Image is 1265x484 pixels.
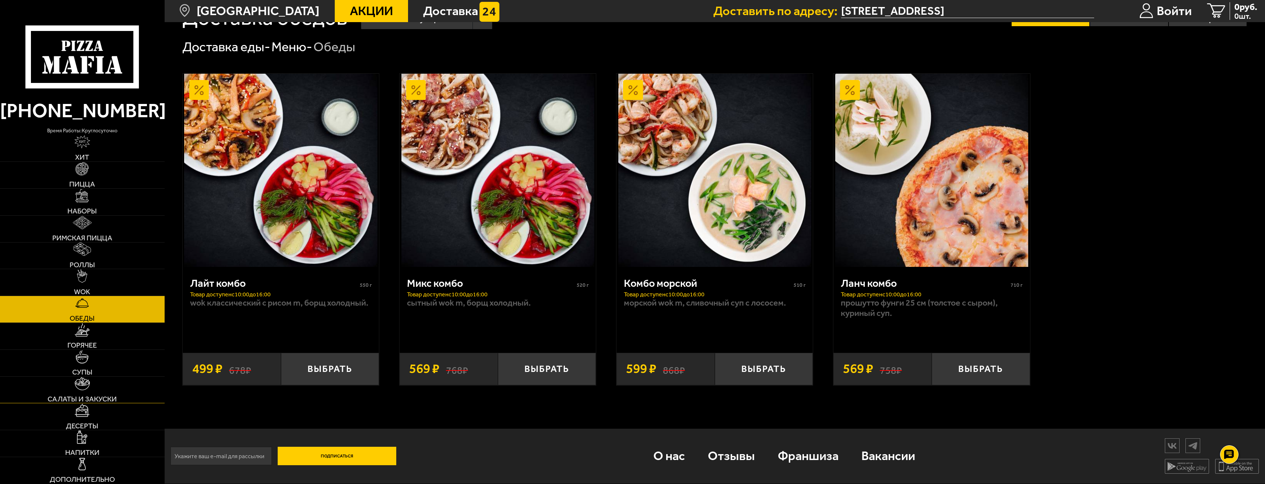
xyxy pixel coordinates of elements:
a: Отзывы [696,435,766,478]
p: Прошутто Фунги 25 см (толстое с сыром), Куриный суп. [841,297,1023,318]
button: Выбрать [281,353,379,385]
img: vk [1165,439,1179,452]
h1: Доставка обедов [182,7,348,28]
input: Укажите ваш e-mail для рассылки [171,447,272,465]
img: Акционный [623,80,643,100]
span: 510 г [794,282,806,288]
img: Комбо морской [618,74,811,267]
span: Акции [350,5,393,17]
img: Акционный [189,80,209,100]
span: 599 ₽ [626,362,656,376]
span: 569 ₽ [409,362,439,376]
p: Wok классический с рисом M, Борщ холодный. [190,297,372,308]
span: Товар доступен [841,291,882,298]
s: 758 ₽ [880,362,902,376]
span: Роллы [70,261,95,269]
a: О нас [642,435,696,478]
span: Россия, Санкт-Петербург, Московский проспект, 186 [841,4,1094,18]
button: Выбрать [715,353,813,385]
div: Микс комбо [407,277,575,289]
button: Выбрать [932,353,1030,385]
span: 0 шт. [1234,12,1257,20]
div: Лайт комбо [190,277,358,289]
button: Подписаться [278,447,396,465]
span: 499 ₽ [192,362,222,376]
span: Товар доступен [190,291,232,298]
span: Пицца [69,181,95,188]
a: Франшиза [766,435,850,478]
span: 520 г [577,282,589,288]
a: АкционныйКомбо морской [616,74,813,267]
img: Акционный [406,80,426,100]
div: Ланч комбо [841,277,1009,289]
span: Войти [1157,5,1192,17]
a: АкционныйМикс комбо [400,74,596,267]
div: Комбо морской [624,277,792,289]
img: tg [1186,439,1200,452]
span: Наборы [67,208,97,215]
span: Десерты [66,422,98,430]
span: 0 руб. [1234,2,1257,11]
input: Ваш адрес доставки [841,4,1094,18]
span: Горячее [67,342,97,349]
a: Вакансии [850,435,927,478]
a: АкционныйЛанч комбо [833,74,1030,267]
s: 868 ₽ [663,362,685,376]
s: 678 ₽ [229,362,251,376]
span: 550 г [360,282,372,288]
img: Микс комбо [401,74,594,267]
span: Супы [72,369,92,376]
span: Дополнительно [50,476,115,483]
span: c 10:00 до 16:00 [882,291,921,298]
span: Доставка [423,5,478,17]
s: 768 ₽ [446,362,468,376]
p: Морской Wok M, Сливочный суп с лососем. [624,297,806,308]
img: Акционный [840,80,860,100]
img: 15daf4d41897b9f0e9f617042186c801.svg [479,2,499,22]
span: Напитки [65,449,99,456]
a: АкционныйЛайт комбо [183,74,379,267]
span: 569 ₽ [843,362,873,376]
span: c 10:00 до 16:00 [665,291,704,298]
img: Ланч комбо [835,74,1028,267]
span: c 10:00 до 16:00 [449,291,488,298]
p: Сытный Wok M, Борщ холодный. [407,297,589,308]
span: Товар доступен [624,291,665,298]
span: 710 г [1011,282,1023,288]
div: Обеды [313,38,355,56]
img: Лайт комбо [184,74,377,267]
button: Выбрать [498,353,596,385]
span: Римская пицца [52,234,112,242]
a: Доставка еды- [182,39,270,55]
span: Обеды [70,315,95,322]
span: Салаты и закуски [48,396,117,403]
span: Товар доступен [407,291,449,298]
span: [GEOGRAPHIC_DATA] [197,5,319,17]
span: WOK [74,288,90,296]
span: Хит [75,154,89,161]
a: Меню- [271,39,312,55]
span: Доставить по адресу: [713,5,841,17]
span: c 10:00 до 16:00 [232,291,271,298]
